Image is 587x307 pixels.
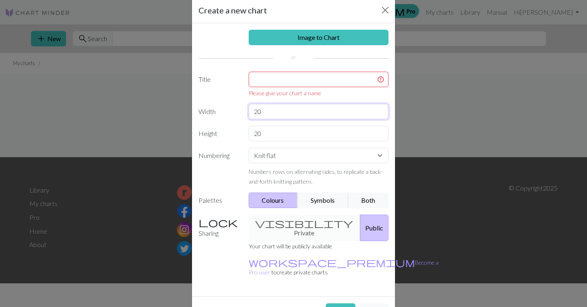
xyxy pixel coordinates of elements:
[194,104,244,119] label: Width
[249,168,383,185] small: Numbers rows on alternating sides, to replicate a back-and-forth knitting pattern.
[249,89,389,97] div: Please give your chart a name
[194,72,244,97] label: Title
[194,193,244,208] label: Palettes
[249,257,415,268] span: workspace_premium
[249,30,389,45] a: Image to Chart
[379,4,392,17] button: Close
[249,259,439,276] small: to create private charts
[194,215,244,241] label: Sharing
[297,193,349,208] button: Symbols
[249,243,332,250] small: Your chart will be publicly available
[249,259,439,276] a: Become a Pro user
[194,148,244,186] label: Numbering
[199,4,267,16] h5: Create a new chart
[348,193,389,208] button: Both
[249,193,298,208] button: Colours
[194,126,244,141] label: Height
[360,215,388,241] button: Public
